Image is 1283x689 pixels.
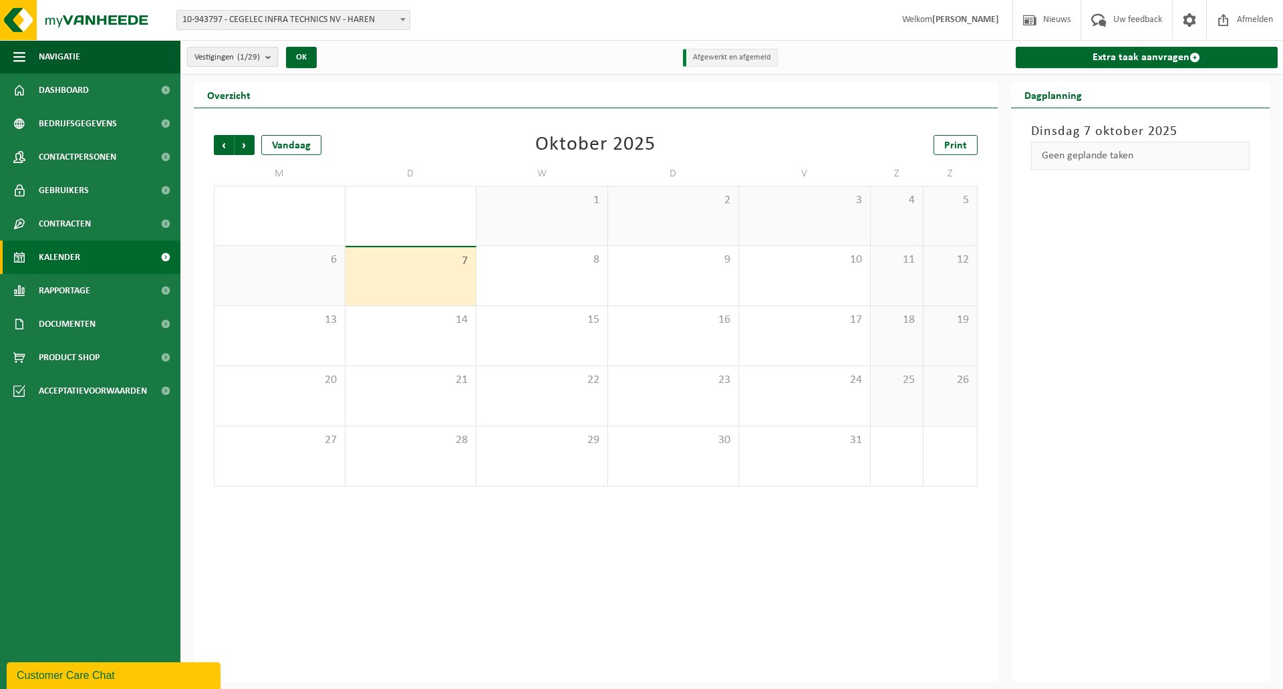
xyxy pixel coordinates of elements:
[930,373,970,388] span: 26
[932,15,999,25] strong: [PERSON_NAME]
[39,341,100,374] span: Product Shop
[39,307,96,341] span: Documenten
[176,10,410,30] span: 10-943797 - CEGELEC INFRA TECHNICS NV - HAREN
[214,135,234,155] span: Vorige
[746,253,863,267] span: 10
[934,135,978,155] a: Print
[221,373,338,388] span: 20
[483,253,601,267] span: 8
[39,374,147,408] span: Acceptatievoorwaarden
[39,274,90,307] span: Rapportage
[476,162,608,186] td: W
[7,660,223,689] iframe: chat widget
[930,313,970,327] span: 19
[345,162,477,186] td: D
[739,162,871,186] td: V
[615,313,732,327] span: 16
[221,253,338,267] span: 6
[261,135,321,155] div: Vandaag
[944,140,967,151] span: Print
[352,254,470,269] span: 7
[930,193,970,208] span: 5
[746,313,863,327] span: 17
[221,313,338,327] span: 13
[535,135,656,155] div: Oktober 2025
[746,193,863,208] span: 3
[39,40,80,74] span: Navigatie
[194,47,260,67] span: Vestigingen
[1011,82,1095,108] h2: Dagplanning
[746,373,863,388] span: 24
[877,193,917,208] span: 4
[352,313,470,327] span: 14
[483,313,601,327] span: 15
[683,49,778,67] li: Afgewerkt en afgemeld
[352,433,470,448] span: 28
[877,253,917,267] span: 11
[746,433,863,448] span: 31
[483,193,601,208] span: 1
[39,207,91,241] span: Contracten
[286,47,317,68] button: OK
[39,74,89,107] span: Dashboard
[930,253,970,267] span: 12
[39,140,116,174] span: Contactpersonen
[39,174,89,207] span: Gebruikers
[1031,142,1250,170] div: Geen geplande taken
[39,241,80,274] span: Kalender
[352,373,470,388] span: 21
[483,433,601,448] span: 29
[39,107,117,140] span: Bedrijfsgegevens
[608,162,740,186] td: D
[237,53,260,61] count: (1/29)
[194,82,264,108] h2: Overzicht
[221,433,338,448] span: 27
[483,373,601,388] span: 22
[871,162,924,186] td: Z
[1031,122,1250,142] h3: Dinsdag 7 oktober 2025
[177,11,410,29] span: 10-943797 - CEGELEC INFRA TECHNICS NV - HAREN
[1016,47,1278,68] a: Extra taak aanvragen
[615,253,732,267] span: 9
[923,162,977,186] td: Z
[235,135,255,155] span: Volgende
[214,162,345,186] td: M
[615,193,732,208] span: 2
[187,47,278,67] button: Vestigingen(1/29)
[615,373,732,388] span: 23
[877,373,917,388] span: 25
[877,313,917,327] span: 18
[615,433,732,448] span: 30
